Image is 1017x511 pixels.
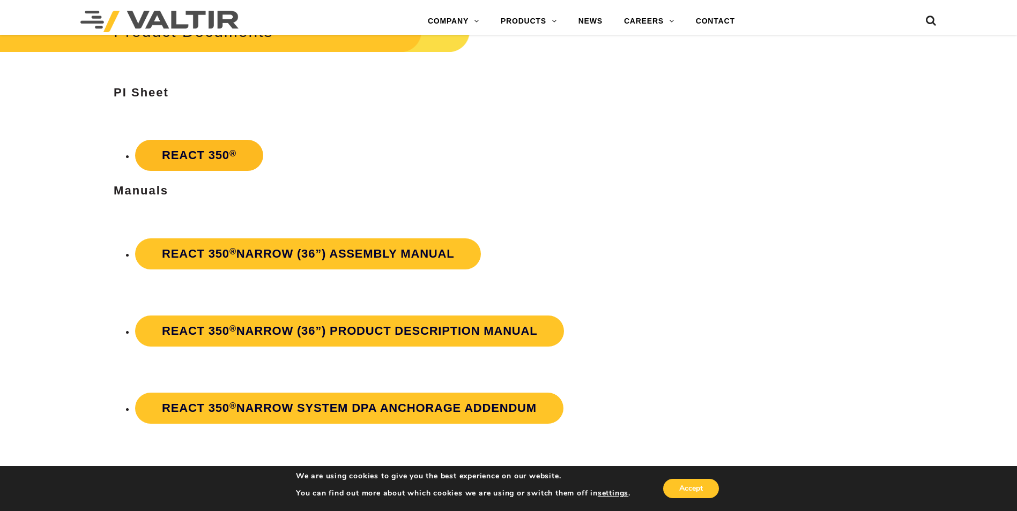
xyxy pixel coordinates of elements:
[568,11,613,32] a: NEWS
[229,324,236,333] sup: ®
[114,86,169,99] strong: PI Sheet
[162,247,454,260] strong: REACT 350 Narrow (36”) Assembly Manual
[162,401,537,415] strong: REACT 350 Narrow System DPA Anchorage Addendum
[229,148,236,158] sup: ®
[135,315,564,347] a: REACT 350®Narrow (36”) Product Description Manual
[80,11,239,32] img: Valtir
[598,489,628,498] button: settings
[296,489,630,498] p: You can find out more about which cookies we are using or switch them off in .
[229,401,236,410] sup: ®
[663,479,719,498] button: Accept
[162,324,537,337] strong: REACT 350 Narrow (36”) Product Description Manual
[490,11,568,32] a: PRODUCTS
[135,140,263,171] a: REACT 350®
[135,238,481,269] a: REACT 350®Narrow (36”) Assembly Manual
[229,246,236,256] sup: ®
[685,11,746,32] a: CONTACT
[135,393,563,424] a: REACT 350®Narrow System DPA Anchorage Addendum
[613,11,685,32] a: CAREERS
[114,184,168,197] strong: Manuals
[296,471,630,481] p: We are using cookies to give you the best experience on our website.
[417,11,490,32] a: COMPANY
